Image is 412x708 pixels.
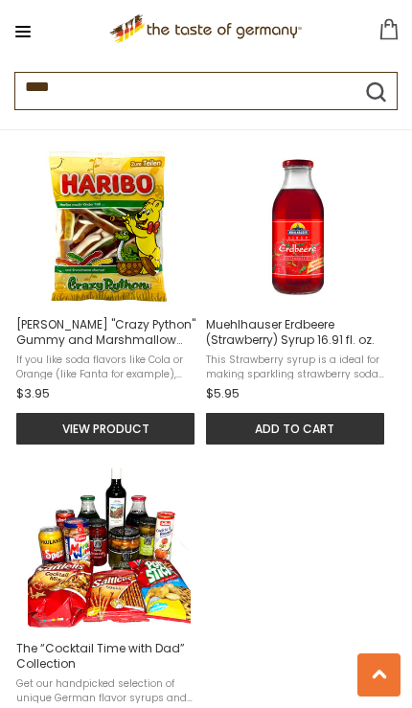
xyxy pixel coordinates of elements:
button: Add to cart [206,413,384,445]
a: Haribo [16,145,201,445]
button: View product [16,413,195,445]
img: The “Cocktail Time with Dad” Collection [28,468,191,631]
a: Muehlhauser Erdbeere (Strawberry) Syrup 16.91 fl. oz. [206,145,391,445]
span: The “Cocktail Time with Dad” Collection [16,641,196,672]
span: $5.95 [206,384,240,403]
span: Get our handpicked selection of unique German flavor syrups and German sodas that are perfect to ... [16,676,196,703]
span: [PERSON_NAME] "Crazy Python" Gummy and Marshmallow Candy, 7 oz [16,317,196,348]
img: Muehlhauser Erdbeere Syrup [217,145,379,308]
span: $3.95 [16,384,50,403]
span: Muehlhauser Erdbeere (Strawberry) Syrup 16.91 fl. oz. [206,317,386,348]
span: If you like soda flavors like Cola or Orange (like Fanta for example), then you'll like the "Frec... [16,353,196,379]
span: This Strawberry syrup is a ideal for making sparkling strawberry soda. Made in [GEOGRAPHIC_DATA]. [206,353,386,379]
